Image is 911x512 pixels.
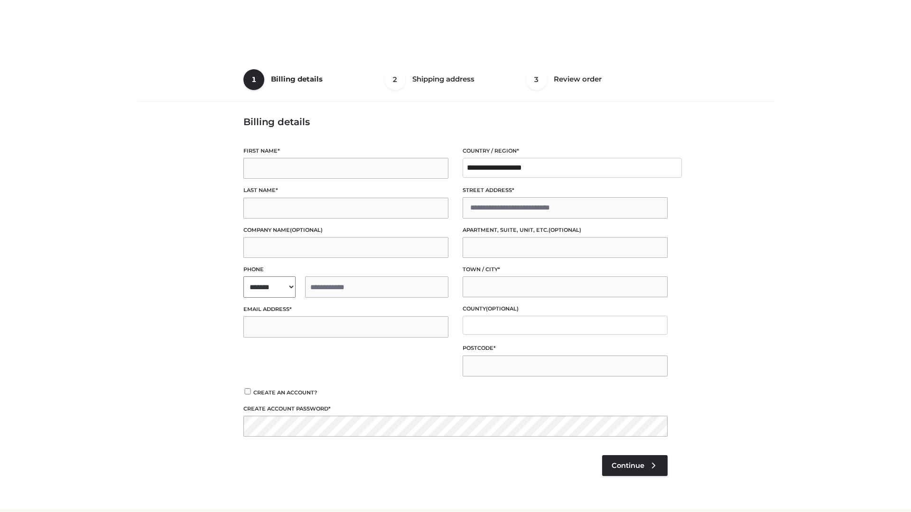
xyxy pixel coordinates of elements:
h3: Billing details [243,116,668,128]
span: Create an account? [253,389,317,396]
span: Review order [554,74,602,83]
label: Company name [243,226,448,235]
span: Billing details [271,74,323,83]
label: Email address [243,305,448,314]
label: Town / City [463,265,668,274]
label: Postcode [463,344,668,353]
label: Street address [463,186,668,195]
span: (optional) [486,305,519,312]
label: Create account password [243,404,668,413]
span: 1 [243,69,264,90]
span: Continue [612,461,644,470]
input: Create an account? [243,388,252,394]
label: Last name [243,186,448,195]
label: Phone [243,265,448,274]
label: Apartment, suite, unit, etc. [463,226,668,235]
span: Shipping address [412,74,474,83]
span: 3 [526,69,547,90]
span: 2 [385,69,406,90]
label: Country / Region [463,146,668,155]
a: Continue [602,455,668,476]
span: (optional) [290,227,323,233]
label: County [463,304,668,313]
span: (optional) [548,227,581,233]
label: First name [243,146,448,155]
